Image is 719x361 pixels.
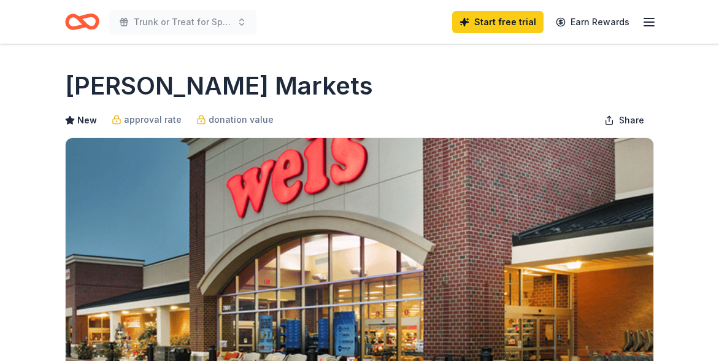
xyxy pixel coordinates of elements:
span: Trunk or Treat for Special Needs Families [134,15,232,29]
a: Earn Rewards [548,11,637,33]
span: Share [619,113,644,128]
a: approval rate [112,112,182,127]
a: Home [65,7,99,36]
span: approval rate [124,112,182,127]
span: donation value [209,112,274,127]
h1: [PERSON_NAME] Markets [65,69,373,103]
a: Start free trial [452,11,544,33]
button: Share [594,108,654,133]
button: Trunk or Treat for Special Needs Families [109,10,256,34]
span: New [77,113,97,128]
a: donation value [196,112,274,127]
